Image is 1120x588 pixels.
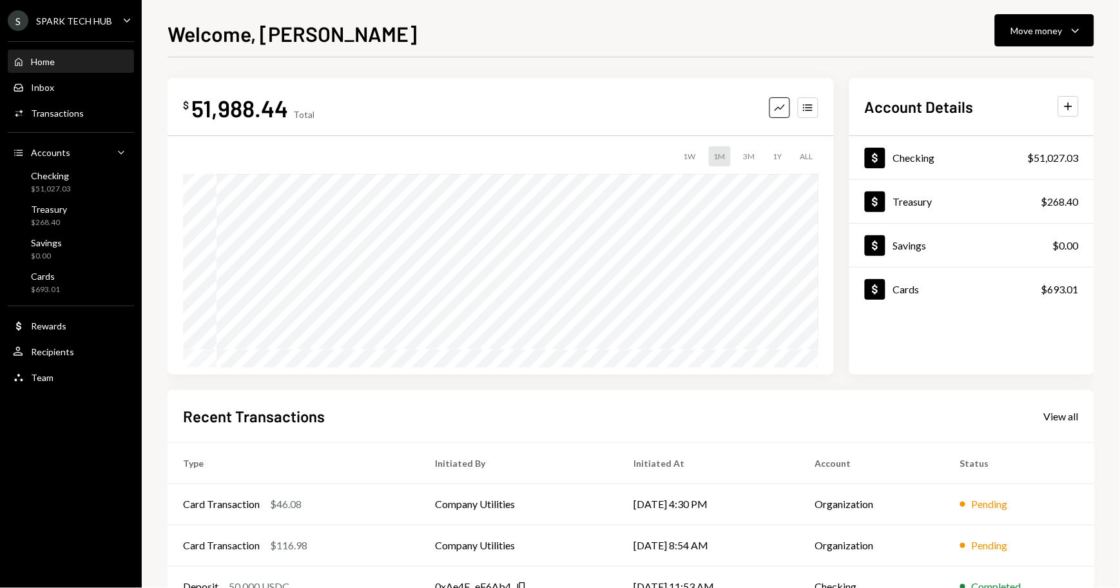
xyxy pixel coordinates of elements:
[168,21,417,46] h1: Welcome, [PERSON_NAME]
[31,237,62,248] div: Savings
[420,442,618,484] th: Initiated By
[31,147,70,158] div: Accounts
[995,14,1094,46] button: Move money
[293,109,314,120] div: Total
[31,372,53,383] div: Team
[1044,409,1079,423] a: View all
[1041,194,1079,210] div: $268.40
[183,99,189,112] div: $
[420,484,618,525] td: Company Utilities
[183,496,260,512] div: Card Transaction
[849,136,1094,179] a: Checking$51,027.03
[31,82,54,93] div: Inbox
[768,146,787,166] div: 1Y
[31,108,84,119] div: Transactions
[31,204,67,215] div: Treasury
[679,146,701,166] div: 1W
[619,484,800,525] td: [DATE] 4:30 PM
[31,251,62,262] div: $0.00
[183,538,260,553] div: Card Transaction
[799,442,945,484] th: Account
[893,152,935,164] div: Checking
[1044,410,1079,423] div: View all
[31,346,74,357] div: Recipients
[849,180,1094,223] a: Treasury$268.40
[8,10,28,31] div: S
[893,283,920,295] div: Cards
[893,239,927,251] div: Savings
[8,75,134,99] a: Inbox
[709,146,731,166] div: 1M
[739,146,760,166] div: 3M
[893,195,932,208] div: Treasury
[799,525,945,566] td: Organization
[31,170,71,181] div: Checking
[8,141,134,164] a: Accounts
[972,496,1008,512] div: Pending
[849,268,1094,311] a: Cards$693.01
[8,166,134,197] a: Checking$51,027.03
[8,200,134,231] a: Treasury$268.40
[31,271,60,282] div: Cards
[8,366,134,389] a: Team
[420,525,618,566] td: Company Utilities
[36,15,112,26] div: SPARK TECH HUB
[972,538,1008,553] div: Pending
[799,484,945,525] td: Organization
[1028,150,1079,166] div: $51,027.03
[8,267,134,298] a: Cards$693.01
[1053,238,1079,253] div: $0.00
[8,314,134,337] a: Rewards
[1011,24,1063,37] div: Move money
[945,442,1094,484] th: Status
[8,233,134,264] a: Savings$0.00
[31,217,67,228] div: $268.40
[619,442,800,484] th: Initiated At
[795,146,818,166] div: ALL
[31,184,71,195] div: $51,027.03
[8,50,134,73] a: Home
[270,496,302,512] div: $46.08
[849,224,1094,267] a: Savings$0.00
[1041,282,1079,297] div: $693.01
[183,406,325,427] h2: Recent Transactions
[31,320,66,331] div: Rewards
[31,56,55,67] div: Home
[270,538,307,553] div: $116.98
[168,442,420,484] th: Type
[865,96,974,117] h2: Account Details
[31,284,60,295] div: $693.01
[8,340,134,363] a: Recipients
[619,525,800,566] td: [DATE] 8:54 AM
[8,101,134,124] a: Transactions
[191,93,288,122] div: 51,988.44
